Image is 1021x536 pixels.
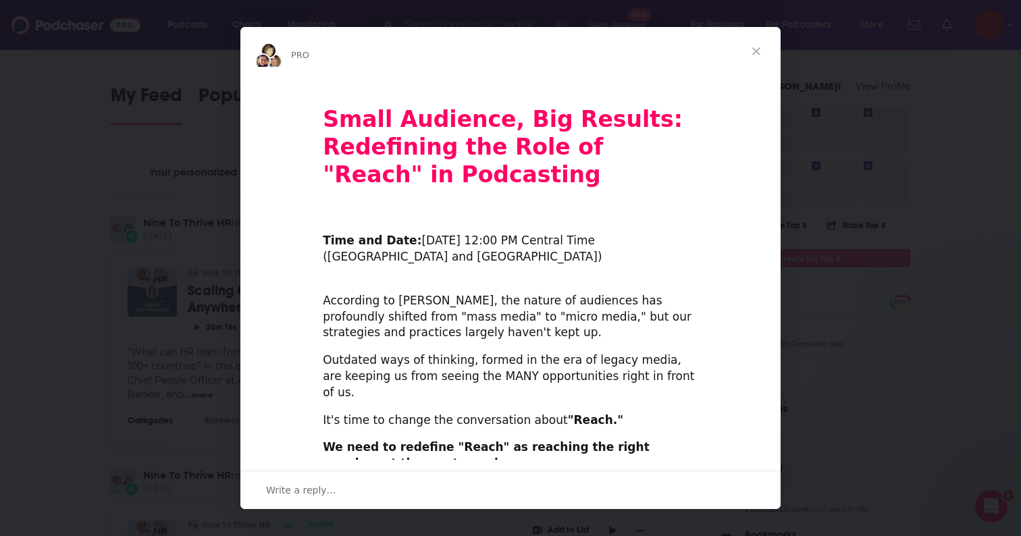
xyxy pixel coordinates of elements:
div: It's time to change the conversation about [323,412,698,429]
img: Barbara avatar [261,43,277,59]
img: Dave avatar [266,53,282,70]
div: According to [PERSON_NAME], the nature of audiences has profoundly shifted from "mass media" to "... [323,277,698,341]
div: Outdated ways of thinking, formed in the era of legacy media, are keeping us from seeing the MANY... [323,352,698,400]
b: Time and Date: [323,234,421,247]
b: "Reach." [568,413,623,427]
b: Small Audience, Big Results: Redefining the Role of "Reach" in Podcasting [323,106,683,188]
div: ​ [DATE] 12:00 PM Central Time ([GEOGRAPHIC_DATA] and [GEOGRAPHIC_DATA]) [323,217,698,265]
span: Close [732,27,781,76]
b: We need to redefine "Reach" as reaching the right people, not the most people. [323,440,650,470]
img: Sydney avatar [255,53,271,70]
span: PRO [291,50,309,60]
div: Open conversation and reply [240,471,781,509]
span: Write a reply… [266,481,336,499]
